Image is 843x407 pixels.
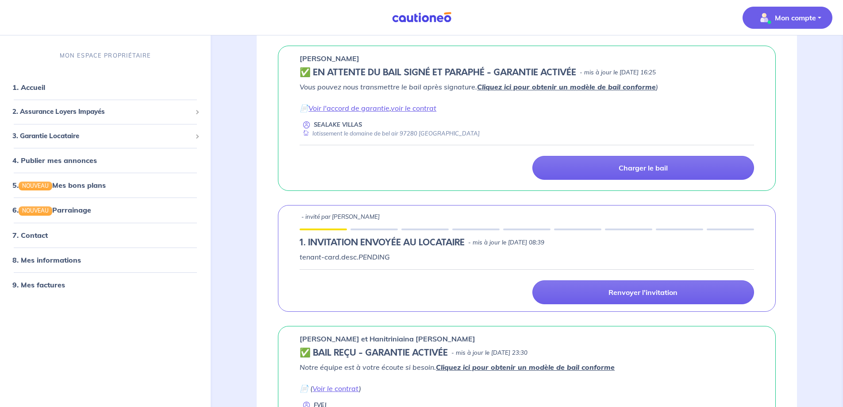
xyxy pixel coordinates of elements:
[775,12,816,23] p: Mon compte
[4,275,207,293] div: 9. Mes factures
[300,129,480,138] div: lotissement le domaine de bel air 97280 [GEOGRAPHIC_DATA]
[757,11,771,25] img: illu_account_valid_menu.svg
[532,156,754,180] a: Charger le bail
[12,205,91,214] a: 6.NOUVEAUParrainage
[4,251,207,268] div: 8. Mes informations
[300,384,361,393] em: 📄 ( )
[300,53,359,64] p: [PERSON_NAME]
[300,104,436,112] em: 📄 ,
[580,68,656,77] p: - mis à jour le [DATE] 16:25
[312,384,359,393] a: Voir le contrat
[4,78,207,96] div: 1. Accueil
[436,363,615,372] a: Cliquez ici pour obtenir un modèle de bail conforme
[308,104,389,112] a: Voir l'accord de garantie
[300,237,465,248] h5: 1.︎ INVITATION ENVOYÉE AU LOCATAIRE
[4,176,207,194] div: 5.NOUVEAUMes bons plans
[12,255,81,264] a: 8. Mes informations
[300,363,615,372] em: Notre équipe est à votre écoute si besoin.
[314,120,362,129] p: SEALAKE VILLAS
[608,288,677,297] p: Renvoyer l'invitation
[301,213,380,221] p: - invité par [PERSON_NAME]
[391,104,436,112] a: voir le contrat
[12,83,45,92] a: 1. Accueil
[300,82,658,91] em: Vous pouvez nous transmettre le bail après signature. )
[451,349,527,357] p: - mis à jour le [DATE] 23:30
[12,156,97,165] a: 4. Publier mes annonces
[532,280,754,304] a: Renvoyer l'invitation
[300,67,576,78] h5: ✅️️️ EN ATTENTE DU BAIL SIGNÉ ET PARAPHÉ - GARANTIE ACTIVÉE
[12,280,65,289] a: 9. Mes factures
[4,128,207,145] div: 3. Garantie Locataire
[468,238,544,247] p: - mis à jour le [DATE] 08:39
[300,237,754,248] div: state: PENDING, Context: IN-LANDLORD
[60,51,151,60] p: MON ESPACE PROPRIÉTAIRE
[12,131,192,141] span: 3. Garantie Locataire
[477,82,656,91] a: Cliquez ici pour obtenir un modèle de bail conforme
[743,7,832,29] button: illu_account_valid_menu.svgMon compte
[12,181,106,190] a: 5.NOUVEAUMes bons plans
[389,12,455,23] img: Cautioneo
[12,230,48,239] a: 7. Contact
[4,226,207,244] div: 7. Contact
[300,252,754,262] p: tenant-card.desc.PENDING
[4,201,207,219] div: 6.NOUVEAUParrainage
[12,107,192,117] span: 2. Assurance Loyers Impayés
[619,163,668,172] p: Charger le bail
[300,348,754,358] div: state: CONTRACT-VALIDATED, Context: IN-LANDLORD,IS-GL-CAUTION-IN-LANDLORD
[300,333,475,344] p: [PERSON_NAME] et Hanitriniaina [PERSON_NAME]
[4,151,207,169] div: 4. Publier mes annonces
[4,103,207,120] div: 2. Assurance Loyers Impayés
[300,348,448,358] h5: ✅ BAIL REÇU - GARANTIE ACTIVÉE
[300,67,754,78] div: state: CONTRACT-SIGNED, Context: IN-LANDLORD,IS-GL-CAUTION-IN-LANDLORD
